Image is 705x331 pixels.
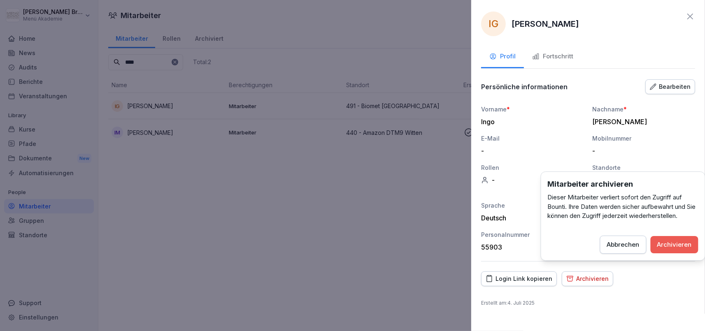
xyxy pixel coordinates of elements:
button: Fortschritt [524,46,582,68]
div: [PERSON_NAME] [592,118,691,126]
div: Archivieren [657,240,692,249]
div: Abbrechen [607,240,640,249]
div: - [481,147,580,155]
p: [PERSON_NAME] [512,18,579,30]
p: Dieser Mitarbeiter verliert sofort den Zugriff auf Bounti. Ihre Daten werden sicher aufbewahrt un... [548,193,698,221]
div: Mobilnummer [592,134,695,143]
button: Login Link kopieren [481,271,557,286]
div: Deutsch [481,214,584,222]
div: 55903 [481,243,580,251]
p: Persönliche informationen [481,83,568,91]
button: Archivieren [562,271,613,286]
div: Vorname [481,105,584,113]
div: Login Link kopieren [486,274,552,283]
button: Abbrechen [600,236,647,254]
div: IG [481,12,506,36]
button: Bearbeiten [645,79,695,94]
button: Archivieren [651,236,698,253]
div: Personalnummer [481,230,584,239]
button: Profil [481,46,524,68]
p: Erstellt am : 4. Juli 2025 [481,299,695,307]
div: - [592,147,691,155]
h3: Mitarbeiter archivieren [548,178,698,190]
div: Archivieren [566,274,609,283]
div: Profil [489,52,516,61]
div: Nachname [592,105,695,113]
div: Rollen [481,163,584,172]
div: Fortschritt [532,52,573,61]
div: Ingo [481,118,580,126]
div: Sprache [481,201,584,210]
div: Bearbeiten [650,82,691,91]
div: E-Mail [481,134,584,143]
div: Standorte [592,163,695,172]
div: - [481,176,584,184]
